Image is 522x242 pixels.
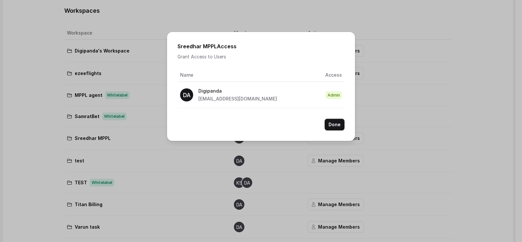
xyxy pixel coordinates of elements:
[177,68,282,82] th: Name
[198,96,277,101] span: [EMAIL_ADDRESS][DOMAIN_NAME]
[198,87,277,95] p: Digipanda
[326,91,342,99] span: Admin
[282,68,345,82] th: Access
[183,92,191,98] text: DA
[177,53,345,61] p: Grant Access to Users
[325,119,345,130] button: Done
[177,42,345,50] h2: Sreedhar MPPL Access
